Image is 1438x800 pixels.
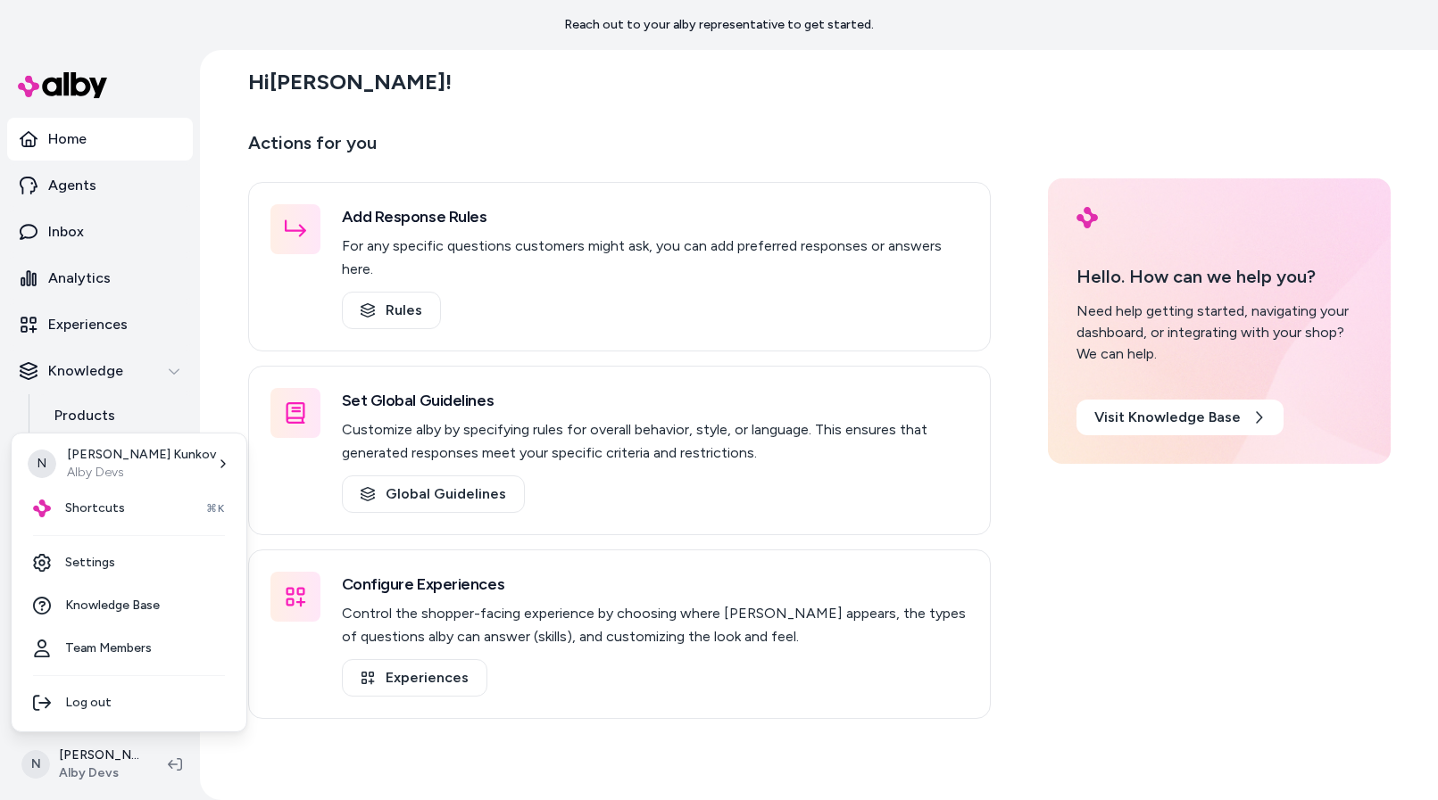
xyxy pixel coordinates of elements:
[19,627,239,670] a: Team Members
[67,446,216,464] p: [PERSON_NAME] Kunkov
[33,499,51,517] img: alby Logo
[206,501,225,515] span: ⌘K
[28,449,56,478] span: N
[19,541,239,584] a: Settings
[67,464,216,482] p: Alby Devs
[19,681,239,724] div: Log out
[65,499,125,517] span: Shortcuts
[65,597,160,614] span: Knowledge Base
